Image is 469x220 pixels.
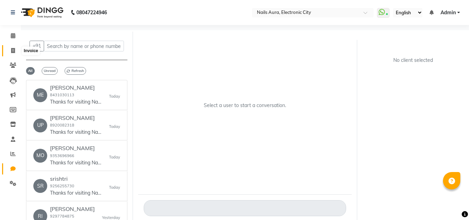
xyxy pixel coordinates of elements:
small: Today [109,185,120,190]
p: Thanks for visiting Nails Aura. Your bill amount is 1994. Please review us on google - [DOMAIN_NA... [50,189,102,197]
small: 9256255730 [50,184,74,188]
small: Today [109,154,120,160]
small: 8431030113 [50,92,74,97]
div: UP [33,119,47,132]
img: logo [18,3,65,22]
div: MO [33,149,47,163]
h6: [PERSON_NAME] [50,115,102,121]
p: Thanks for visiting Nails Aura. Your bill amount is 1155. Please review us on google - [DOMAIN_NA... [50,98,102,106]
p: Select a user to start a conversation. [204,102,286,109]
p: Thanks for visiting Nails Aura. Your bill amount is 2014. Please review us on google - [DOMAIN_NA... [50,159,102,166]
small: 9353696966 [50,153,74,158]
span: Refresh [65,67,86,75]
h6: [PERSON_NAME] [50,84,102,91]
div: No client selected [379,57,447,64]
small: Today [109,124,120,130]
button: +91 [30,41,44,51]
h6: srishtri [50,176,102,182]
span: Unread [42,67,58,75]
p: Thanks for visiting Nails Aura. Your bill amount is 1594. Please review us on google - [DOMAIN_NA... [50,129,102,136]
small: 8920082318 [50,123,74,128]
h6: [PERSON_NAME] [50,145,102,152]
b: 08047224946 [76,3,107,22]
input: Search by name or phone number [44,41,124,51]
div: Invoice [22,47,40,55]
div: SR [33,179,47,193]
div: ME [33,88,47,102]
h6: [PERSON_NAME] [50,206,102,212]
span: All [26,67,35,75]
small: 9297784875 [50,214,74,219]
span: Admin [441,9,456,16]
small: Today [109,93,120,99]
